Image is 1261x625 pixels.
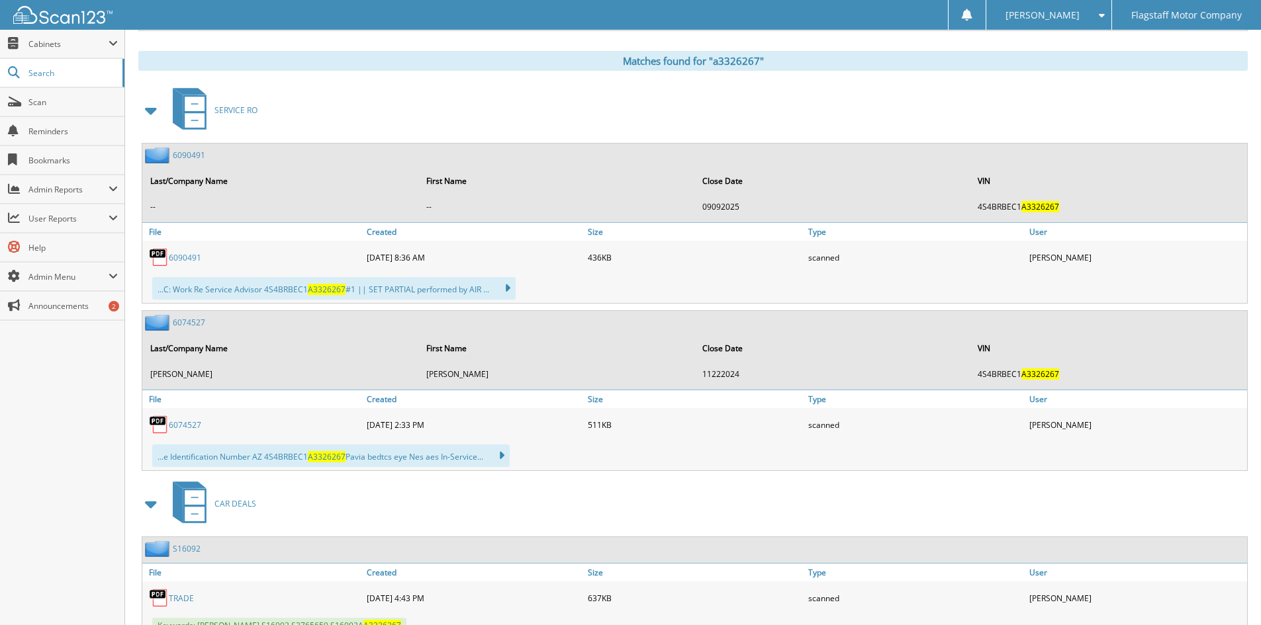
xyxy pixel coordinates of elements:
a: User [1026,223,1247,241]
span: A3326267 [308,451,346,462]
span: Scan [28,97,118,108]
div: [PERSON_NAME] [1026,411,1247,438]
td: -- [420,196,694,218]
a: Type [805,563,1026,581]
a: 6074527 [169,419,201,431]
a: File [142,390,363,408]
div: 511KB [584,411,806,438]
div: scanned [805,585,1026,611]
img: PDF.png [149,415,169,435]
span: [PERSON_NAME] [1005,11,1080,19]
th: VIN [971,335,1246,362]
td: [PERSON_NAME] [420,363,694,385]
div: ...e Identification Number AZ 4S4BRBEC1 Pavia bedtcs eye Nes aes In-Service... [152,444,510,467]
a: Size [584,223,806,241]
span: Search [28,67,116,79]
span: Cabinets [28,38,109,50]
a: 6090491 [169,252,201,263]
td: 4S4BRBEC1 [971,196,1246,218]
a: 6090491 [173,149,205,161]
span: A3326267 [1021,368,1059,380]
th: Close Date [696,167,970,194]
div: [DATE] 2:33 PM [363,411,584,438]
a: Type [805,390,1026,408]
div: [DATE] 8:36 AM [363,244,584,271]
td: 4S4BRBEC1 [971,363,1246,385]
span: Reminders [28,126,118,137]
a: Created [363,223,584,241]
th: VIN [971,167,1246,194]
th: Last/Company Name [144,335,418,362]
span: SERVICE RO [214,104,257,116]
a: SERVICE RO [165,84,257,136]
a: Type [805,223,1026,241]
a: File [142,563,363,581]
img: PDF.png [149,247,169,267]
span: Admin Reports [28,184,109,195]
img: folder2.png [145,314,173,331]
th: Last/Company Name [144,167,418,194]
a: 6074527 [173,317,205,328]
td: -- [144,196,418,218]
span: Help [28,242,118,253]
img: scan123-logo-white.svg [13,6,113,24]
img: PDF.png [149,588,169,608]
img: folder2.png [145,540,173,557]
td: 09092025 [696,196,970,218]
span: User Reports [28,213,109,224]
a: Size [584,390,806,408]
span: Announcements [28,300,118,312]
div: [PERSON_NAME] [1026,585,1247,611]
a: User [1026,563,1247,581]
th: Close Date [696,335,970,362]
div: [PERSON_NAME] [1026,244,1247,271]
a: TRADE [169,593,194,604]
a: S16092 [173,543,201,554]
div: ...C: Work Re Service Advisor 4S4BRBEC1 #1 || SET PARTIAL performed by AIR ... [152,277,516,300]
th: First Name [420,167,694,194]
a: File [142,223,363,241]
iframe: Chat Widget [1195,562,1261,625]
div: scanned [805,411,1026,438]
span: Bookmarks [28,155,118,166]
a: CAR DEALS [165,478,256,530]
td: [PERSON_NAME] [144,363,418,385]
div: [DATE] 4:43 PM [363,585,584,611]
div: 637KB [584,585,806,611]
img: folder2.png [145,147,173,163]
a: Size [584,563,806,581]
th: First Name [420,335,694,362]
span: A3326267 [308,284,346,295]
div: Matches found for "a3326267" [138,51,1248,71]
a: User [1026,390,1247,408]
div: 436KB [584,244,806,271]
div: scanned [805,244,1026,271]
span: CAR DEALS [214,498,256,509]
a: Created [363,563,584,581]
div: 2 [109,301,119,312]
span: Flagstaff Motor Company [1131,11,1242,19]
a: Created [363,390,584,408]
span: Admin Menu [28,271,109,282]
span: A3326267 [1021,201,1059,212]
td: 11222024 [696,363,970,385]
